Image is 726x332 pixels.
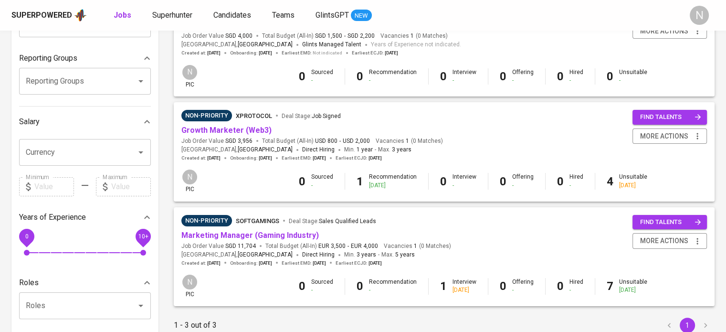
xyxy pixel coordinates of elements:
span: EUR 3,500 [318,242,346,250]
span: SGD 1,500 [315,32,342,40]
span: 3 years [357,251,376,258]
span: SoftGamings [236,217,279,225]
span: Job Signed [312,113,341,119]
span: [GEOGRAPHIC_DATA] , [181,40,293,50]
div: Offering [512,278,534,294]
div: - [512,182,534,190]
span: more actions [640,235,688,247]
span: 0 [25,233,28,239]
span: - [375,145,376,155]
b: 0 [440,175,447,188]
div: Sourced [311,278,333,294]
p: 1 - 3 out of 3 [174,320,217,331]
p: Years of Experience [19,212,86,223]
p: Salary [19,116,40,128]
span: Created at : [181,155,221,161]
span: 1 [409,32,414,40]
span: [GEOGRAPHIC_DATA] , [181,145,293,155]
span: USD 800 [315,137,337,145]
span: Earliest EMD : [282,50,342,56]
span: Created at : [181,50,221,56]
div: Offering [512,173,534,189]
span: Earliest EMD : [282,155,326,161]
span: more actions [640,25,688,37]
div: pic [181,64,198,89]
span: Total Budget (All-In) [262,32,375,40]
span: [DATE] [259,155,272,161]
div: - [569,76,583,85]
b: Jobs [114,11,131,20]
b: 7 [607,279,613,293]
span: NEW [351,11,372,21]
span: EUR 4,000 [351,242,378,250]
b: 0 [299,70,305,83]
span: Min. [344,146,373,153]
a: Superhunter [152,10,194,21]
span: SGD 2,200 [347,32,375,40]
b: 4 [607,175,613,188]
div: - [512,76,534,85]
span: [GEOGRAPHIC_DATA] [238,250,293,260]
p: Roles [19,277,39,289]
span: SGD 11,704 [225,242,256,250]
div: Hired [569,278,583,294]
button: more actions [632,233,707,249]
span: [DATE] [368,155,382,161]
span: [DATE] [207,260,221,267]
span: - [339,137,341,145]
span: [DATE] [207,155,221,161]
span: more actions [640,130,688,142]
span: [DATE] [313,260,326,267]
b: 0 [500,175,506,188]
span: Non-Priority [181,111,232,120]
span: Total Budget (All-In) [262,137,370,145]
span: Job Order Value [181,242,256,250]
span: Max. [381,251,415,258]
span: [GEOGRAPHIC_DATA] [238,40,293,50]
div: Recommendation [369,278,417,294]
span: GlintsGPT [316,11,349,20]
span: Onboarding : [230,260,272,267]
span: Total Budget (All-In) [265,242,378,250]
b: 0 [440,70,447,83]
div: Interview [452,173,476,189]
span: - [344,32,346,40]
span: - [378,250,379,260]
span: 1 [412,242,417,250]
div: [DATE] [452,286,476,294]
div: Unsuitable [619,68,647,85]
span: - [347,242,349,250]
div: pic [181,274,198,299]
button: find talents [632,215,707,230]
div: Unsuitable [619,278,647,294]
span: Max. [378,146,411,153]
span: Deal Stage : [282,113,341,119]
span: Sales Qualified Leads [319,218,376,225]
div: Salary [19,112,151,131]
div: Pending Client’s Feedback [181,110,232,121]
div: - [452,76,476,85]
div: Roles [19,273,151,292]
div: Years of Experience [19,208,151,227]
a: Jobs [114,10,133,21]
div: [DATE] [619,182,647,190]
div: Recommendation [369,68,417,85]
span: Direct Hiring [302,146,335,153]
button: more actions [632,129,707,144]
button: find talents [632,110,707,125]
div: - [569,182,583,190]
span: Created at : [181,260,221,267]
span: Min. [344,251,376,258]
span: Years of Experience not indicated. [371,40,461,50]
div: Unsuitable [619,173,647,189]
span: 5 years [395,251,415,258]
span: find talents [640,112,701,123]
b: 1 [357,175,363,188]
span: Glints Managed Talent [302,41,361,48]
span: SGD 3,956 [225,137,253,145]
a: Candidates [213,10,253,21]
b: 0 [500,70,506,83]
div: - [512,286,534,294]
input: Value [34,177,74,196]
span: Vacancies ( 0 Matches ) [384,242,451,250]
